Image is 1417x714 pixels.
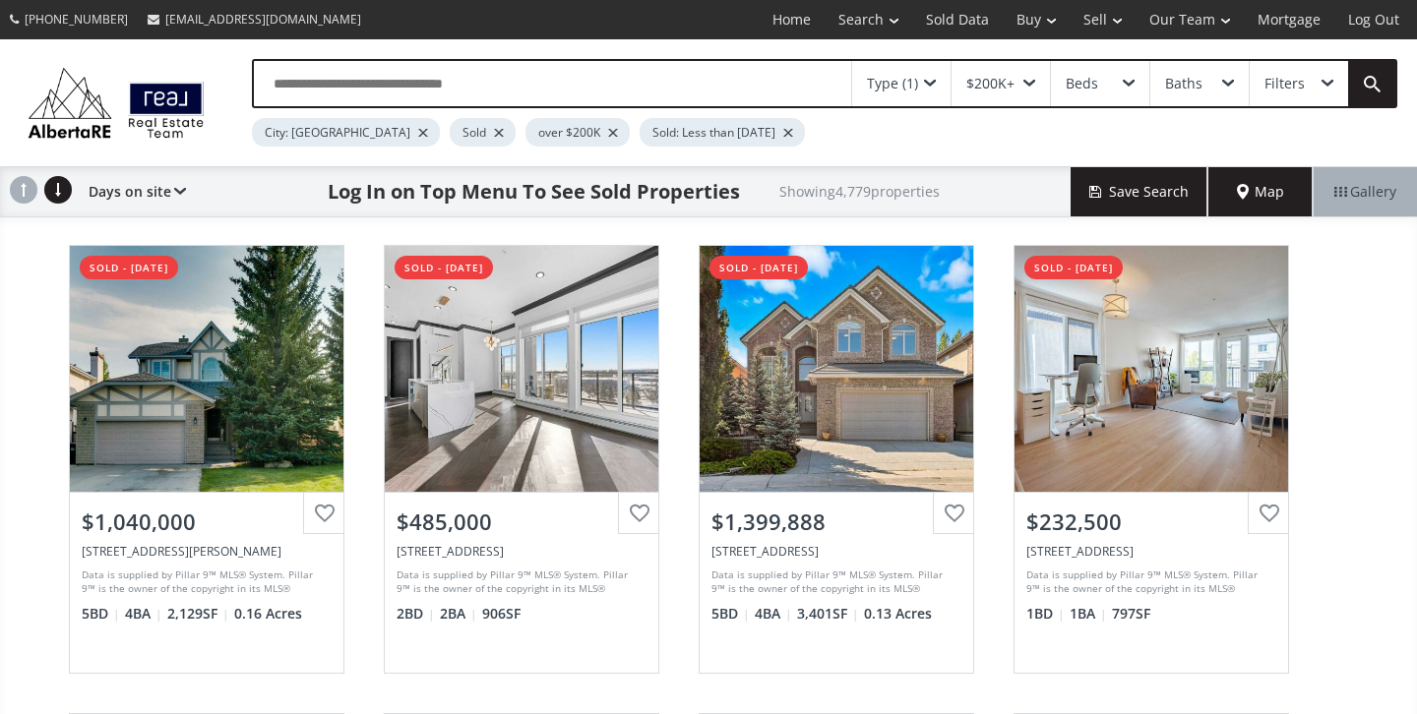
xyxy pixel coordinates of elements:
[679,225,994,693] a: sold - [DATE]$1,399,888[STREET_ADDRESS]Data is supplied by Pillar 9™ MLS® System. Pillar 9™ is th...
[125,604,162,624] span: 4 BA
[20,63,213,144] img: Logo
[397,604,435,624] span: 2 BD
[1237,182,1284,202] span: Map
[397,567,642,597] div: Data is supplied by Pillar 9™ MLS® System. Pillar 9™ is the owner of the copyright in its MLS® Sy...
[867,77,918,90] div: Type (1)
[711,543,961,560] div: 4741 Hamptons Way NW, Calgary, AB T3A 6K1
[82,543,332,560] div: 195 Christie Park View SW, Calgary, AB T3H 2Z3
[82,567,327,597] div: Data is supplied by Pillar 9™ MLS® System. Pillar 9™ is the owner of the copyright in its MLS® Sy...
[49,225,364,693] a: sold - [DATE]$1,040,000[STREET_ADDRESS][PERSON_NAME]Data is supplied by Pillar 9™ MLS® System. Pi...
[640,118,805,147] div: Sold: Less than [DATE]
[1066,77,1098,90] div: Beds
[1112,604,1150,624] span: 797 SF
[482,604,521,624] span: 906 SF
[1264,77,1305,90] div: Filters
[994,225,1309,693] a: sold - [DATE]$232,500[STREET_ADDRESS]Data is supplied by Pillar 9™ MLS® System. Pillar 9™ is the ...
[864,604,932,624] span: 0.13 Acres
[165,11,361,28] span: [EMAIL_ADDRESS][DOMAIN_NAME]
[328,178,740,206] h1: Log In on Top Menu To See Sold Properties
[711,567,956,597] div: Data is supplied by Pillar 9™ MLS® System. Pillar 9™ is the owner of the copyright in its MLS® Sy...
[1026,543,1276,560] div: 1724 26 Avenue SW #305, Calgary, AB T2T1C8
[138,1,371,37] a: [EMAIL_ADDRESS][DOMAIN_NAME]
[779,184,940,199] h2: Showing 4,779 properties
[397,506,647,537] div: $485,000
[440,604,477,624] span: 2 BA
[397,543,647,560] div: 370 Dieppe Drive SW #602, Calgary, AB T3E 7L4
[234,604,302,624] span: 0.16 Acres
[1070,604,1107,624] span: 1 BA
[525,118,630,147] div: over $200K
[1026,604,1065,624] span: 1 BD
[1071,167,1208,216] button: Save Search
[79,167,186,216] div: Days on site
[797,604,859,624] span: 3,401 SF
[755,604,792,624] span: 4 BA
[25,11,128,28] span: [PHONE_NUMBER]
[82,604,120,624] span: 5 BD
[364,225,679,693] a: sold - [DATE]$485,000[STREET_ADDRESS]Data is supplied by Pillar 9™ MLS® System. Pillar 9™ is the ...
[167,604,229,624] span: 2,129 SF
[711,506,961,537] div: $1,399,888
[1026,506,1276,537] div: $232,500
[450,118,516,147] div: Sold
[82,506,332,537] div: $1,040,000
[711,604,750,624] span: 5 BD
[1165,77,1202,90] div: Baths
[1313,167,1417,216] div: Gallery
[1334,182,1396,202] span: Gallery
[1026,567,1271,597] div: Data is supplied by Pillar 9™ MLS® System. Pillar 9™ is the owner of the copyright in its MLS® Sy...
[252,118,440,147] div: City: [GEOGRAPHIC_DATA]
[1208,167,1313,216] div: Map
[966,77,1015,90] div: $200K+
